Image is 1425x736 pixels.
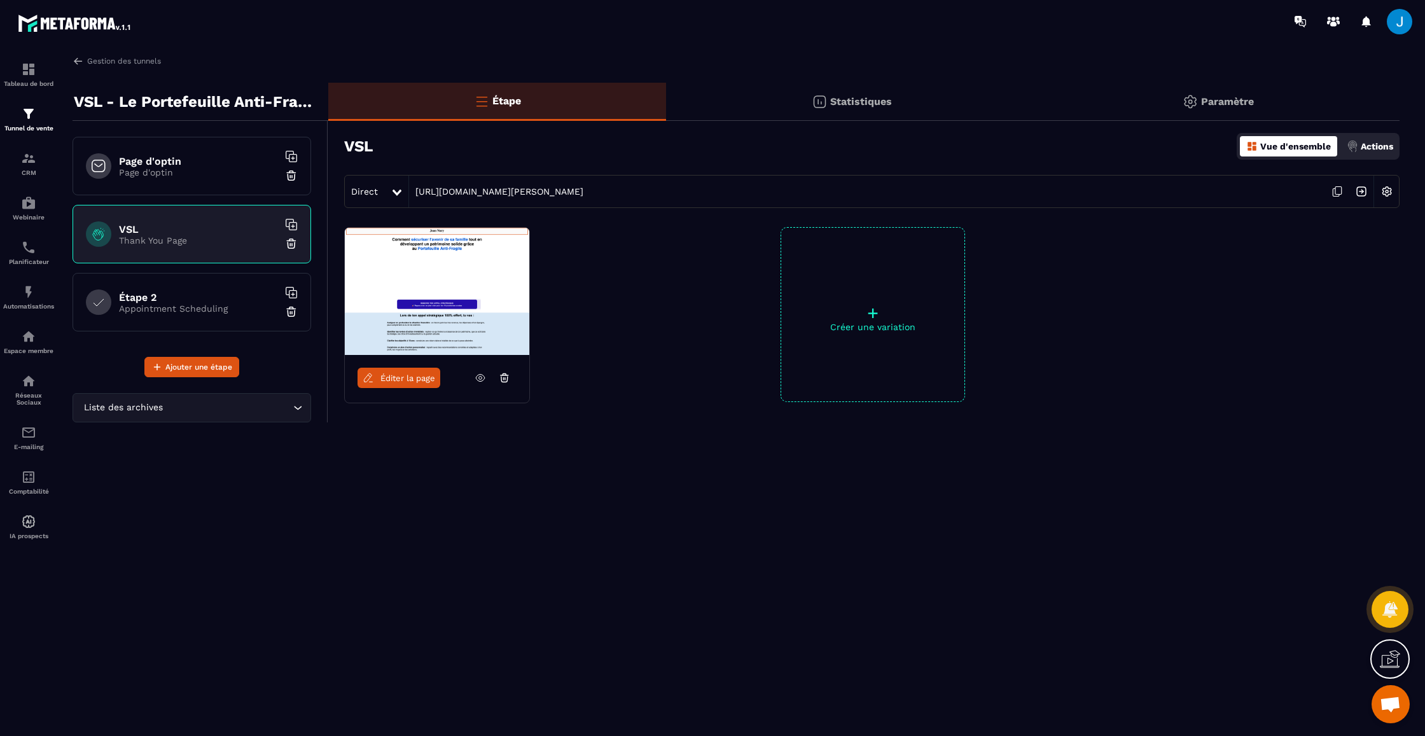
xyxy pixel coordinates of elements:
img: formation [21,106,36,122]
p: Comptabilité [3,488,54,495]
a: [URL][DOMAIN_NAME][PERSON_NAME] [409,186,583,197]
p: Webinaire [3,214,54,221]
p: Étape [492,95,521,107]
img: email [21,425,36,440]
img: logo [18,11,132,34]
p: IA prospects [3,532,54,539]
p: Paramètre [1201,95,1254,108]
p: Actions [1361,141,1393,151]
p: Créer une variation [781,322,964,332]
button: Ajouter une étape [144,357,239,377]
a: formationformationTunnel de vente [3,97,54,141]
h6: Page d'optin [119,155,278,167]
p: Statistiques [830,95,892,108]
h6: VSL [119,223,278,235]
img: bars-o.4a397970.svg [474,94,489,109]
a: automationsautomationsEspace membre [3,319,54,364]
input: Search for option [165,401,290,415]
img: automations [21,514,36,529]
img: automations [21,195,36,211]
p: CRM [3,169,54,176]
img: trash [285,237,298,250]
span: Direct [351,186,378,197]
p: Planificateur [3,258,54,265]
a: schedulerschedulerPlanificateur [3,230,54,275]
img: automations [21,284,36,300]
p: VSL - Le Portefeuille Anti-Fragile [74,89,319,115]
span: Liste des archives [81,401,165,415]
a: accountantaccountantComptabilité [3,460,54,504]
img: formation [21,151,36,166]
img: social-network [21,373,36,389]
a: Gestion des tunnels [73,55,161,67]
img: dashboard-orange.40269519.svg [1246,141,1258,152]
a: Ouvrir le chat [1372,685,1410,723]
img: image [345,228,529,355]
img: scheduler [21,240,36,255]
p: Tableau de bord [3,80,54,87]
img: accountant [21,469,36,485]
p: Tunnel de vente [3,125,54,132]
img: setting-w.858f3a88.svg [1375,179,1399,204]
h6: Étape 2 [119,291,278,303]
p: Page d'optin [119,167,278,177]
p: Espace membre [3,347,54,354]
p: + [781,304,964,322]
span: Ajouter une étape [165,361,232,373]
p: Automatisations [3,303,54,310]
a: social-networksocial-networkRéseaux Sociaux [3,364,54,415]
span: Éditer la page [380,373,435,383]
img: formation [21,62,36,77]
img: trash [285,169,298,182]
p: Réseaux Sociaux [3,392,54,406]
img: trash [285,305,298,318]
h3: VSL [344,137,373,155]
a: automationsautomationsAutomatisations [3,275,54,319]
div: Search for option [73,393,311,422]
p: Thank You Page [119,235,278,246]
img: actions.d6e523a2.png [1347,141,1358,152]
a: automationsautomationsWebinaire [3,186,54,230]
img: arrow-next.bcc2205e.svg [1349,179,1373,204]
img: automations [21,329,36,344]
p: Vue d'ensemble [1260,141,1331,151]
a: emailemailE-mailing [3,415,54,460]
a: Éditer la page [358,368,440,388]
img: arrow [73,55,84,67]
p: E-mailing [3,443,54,450]
a: formationformationCRM [3,141,54,186]
p: Appointment Scheduling [119,303,278,314]
a: formationformationTableau de bord [3,52,54,97]
img: setting-gr.5f69749f.svg [1183,94,1198,109]
img: stats.20deebd0.svg [812,94,827,109]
